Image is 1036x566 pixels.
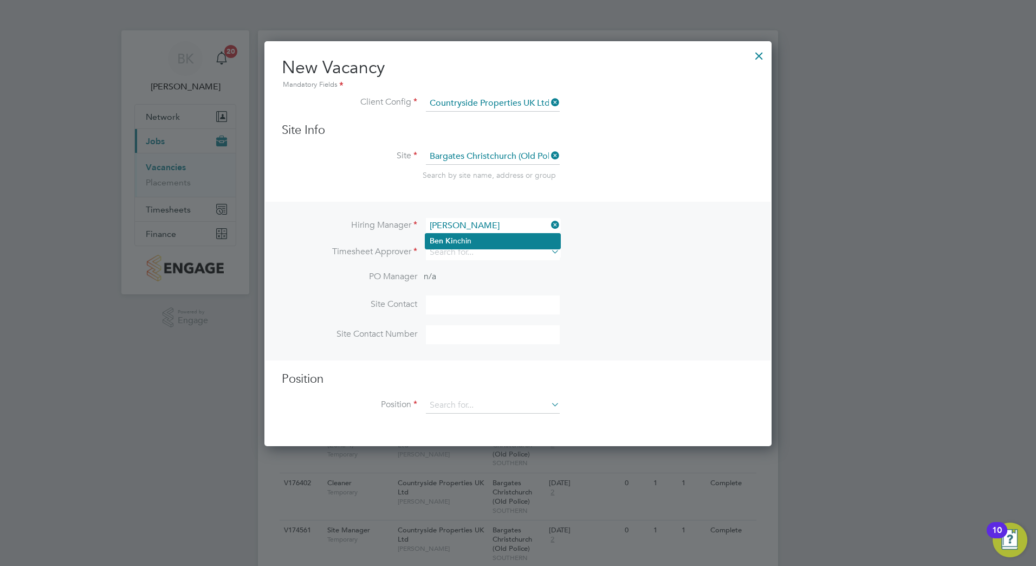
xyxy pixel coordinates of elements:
[282,246,417,258] label: Timesheet Approver
[282,399,417,410] label: Position
[426,218,560,234] input: Search for...
[445,236,453,246] b: Ki
[282,371,754,387] h3: Position
[282,123,754,138] h3: Site Info
[425,234,560,248] li: nchin
[992,530,1002,544] div: 10
[426,95,560,112] input: Search for...
[423,170,556,180] span: Search by site name, address or group
[426,397,560,414] input: Search for...
[282,79,754,91] div: Mandatory Fields
[282,299,417,310] label: Site Contact
[282,97,417,108] label: Client Config
[282,150,417,162] label: Site
[282,56,754,91] h2: New Vacancy
[430,236,443,246] b: Ben
[282,220,417,231] label: Hiring Manager
[424,271,436,282] span: n/a
[993,523,1027,557] button: Open Resource Center, 10 new notifications
[282,271,417,282] label: PO Manager
[282,329,417,340] label: Site Contact Number
[426,149,560,165] input: Search for...
[426,245,560,260] input: Search for...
